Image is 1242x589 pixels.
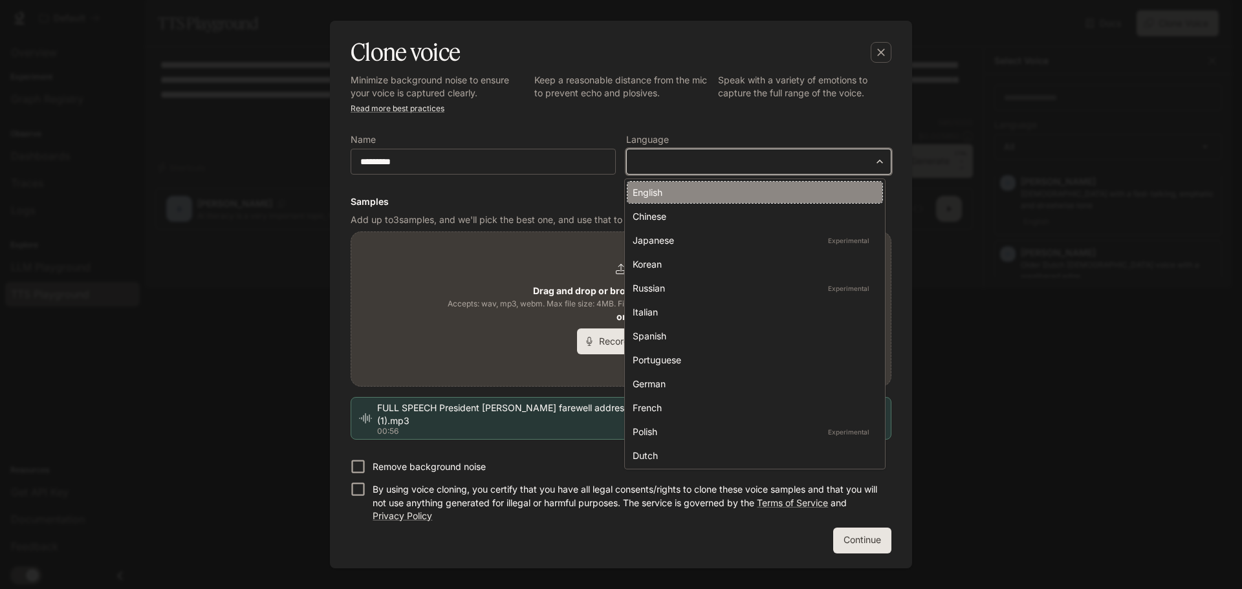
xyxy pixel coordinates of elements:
div: French [633,401,872,414]
div: Italian [633,305,872,319]
div: Japanese [633,233,872,247]
p: Experimental [825,283,872,294]
div: German [633,377,872,391]
div: Spanish [633,329,872,343]
p: Experimental [825,235,872,246]
div: Korean [633,257,872,271]
div: Portuguese [633,353,872,367]
div: Dutch [633,449,872,462]
div: Polish [633,425,872,438]
div: English [633,186,872,199]
p: Experimental [825,426,872,438]
div: Russian [633,281,872,295]
div: Chinese [633,209,872,223]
